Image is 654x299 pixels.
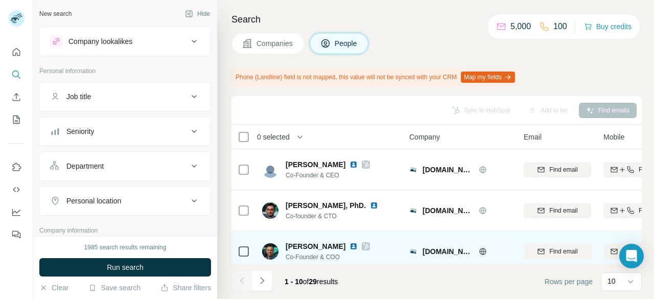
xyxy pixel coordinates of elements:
button: Enrich CSV [8,88,25,106]
div: Department [66,161,104,171]
button: Save search [88,283,141,293]
span: Co-Founder & COO [286,252,370,262]
img: Avatar [8,10,25,27]
img: Avatar [262,162,278,178]
button: Feedback [8,225,25,244]
span: Find email [549,206,577,215]
p: 5,000 [510,20,531,33]
span: Company [409,132,440,142]
button: Clear [39,283,68,293]
div: New search [39,9,72,18]
span: 0 selected [257,132,290,142]
span: [PERSON_NAME] [286,241,345,251]
span: [PERSON_NAME] [286,159,345,170]
button: Seniority [40,119,211,144]
button: Company lookalikes [40,29,211,54]
p: 10 [608,276,616,286]
img: Avatar [262,202,278,219]
button: Navigate to next page [252,270,272,291]
span: [PERSON_NAME], PhD. [286,201,366,210]
button: Personal location [40,189,211,213]
div: Personal location [66,196,121,206]
span: People [335,38,358,49]
p: Company information [39,226,211,235]
button: Use Surfe API [8,180,25,199]
img: Logo of spore.bio [409,206,417,215]
span: [DOMAIN_NAME] [423,165,474,175]
img: Avatar [262,243,278,260]
span: Find email [549,247,577,256]
p: Personal information [39,66,211,76]
div: Company lookalikes [68,36,132,47]
span: Co-Founder & CEO [286,171,370,180]
button: Find email [524,203,591,218]
button: Use Surfe on LinkedIn [8,158,25,176]
button: Share filters [160,283,211,293]
button: Dashboard [8,203,25,221]
button: Department [40,154,211,178]
button: Job title [40,84,211,109]
button: Find email [524,244,591,259]
span: of [303,278,309,286]
img: LinkedIn logo [349,160,358,169]
button: Hide [178,6,217,21]
img: LinkedIn logo [349,242,358,250]
span: Co-founder & CTO [286,212,390,221]
span: Mobile [603,132,624,142]
div: Seniority [66,126,94,136]
span: 29 [309,278,317,286]
button: Buy credits [584,19,632,34]
span: [DOMAIN_NAME] [423,205,474,216]
h4: Search [231,12,642,27]
button: Map my fields [461,72,515,83]
span: 1 - 10 [285,278,303,286]
span: Run search [107,262,144,272]
button: Run search [39,258,211,277]
span: Find email [549,165,577,174]
div: Phone (Landline) field is not mapped, this value will not be synced with your CRM [231,68,517,86]
button: Quick start [8,43,25,61]
span: Email [524,132,542,142]
span: Rows per page [545,277,593,287]
div: 1985 search results remaining [84,243,167,252]
button: Search [8,65,25,84]
img: LinkedIn logo [370,201,378,210]
span: Companies [256,38,294,49]
span: [DOMAIN_NAME] [423,246,474,257]
p: 100 [553,20,567,33]
div: Job title [66,91,91,102]
div: Open Intercom Messenger [619,244,644,268]
span: results [285,278,338,286]
img: Logo of spore.bio [409,166,417,174]
button: My lists [8,110,25,129]
img: Logo of spore.bio [409,247,417,256]
button: Find email [524,162,591,177]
